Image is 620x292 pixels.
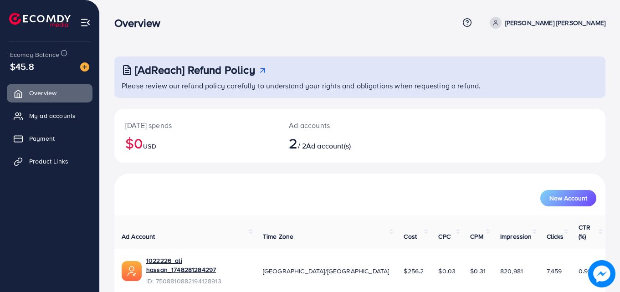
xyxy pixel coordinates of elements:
[500,266,523,276] span: 820,981
[438,232,450,241] span: CPC
[29,134,55,143] span: Payment
[125,134,267,152] h2: $0
[579,223,590,241] span: CTR (%)
[29,157,68,166] span: Product Links
[289,133,297,154] span: 2
[7,84,92,102] a: Overview
[289,120,390,131] p: Ad accounts
[125,120,267,131] p: [DATE] spends
[263,232,293,241] span: Time Zone
[486,17,605,29] a: [PERSON_NAME] [PERSON_NAME]
[588,260,615,287] img: image
[505,17,605,28] p: [PERSON_NAME] [PERSON_NAME]
[122,80,600,91] p: Please review our refund policy carefully to understand your rights and obligations when requesti...
[10,50,59,59] span: Ecomdy Balance
[7,152,92,170] a: Product Links
[80,62,89,72] img: image
[7,129,92,148] a: Payment
[547,232,564,241] span: Clicks
[29,111,76,120] span: My ad accounts
[135,63,255,77] h3: [AdReach] Refund Policy
[500,232,532,241] span: Impression
[10,60,34,73] span: $45.8
[9,13,71,27] img: logo
[540,190,596,206] button: New Account
[143,142,156,151] span: USD
[7,107,92,125] a: My ad accounts
[547,266,562,276] span: 7,459
[470,266,486,276] span: $0.31
[122,261,142,281] img: ic-ads-acc.e4c84228.svg
[306,141,351,151] span: Ad account(s)
[404,266,424,276] span: $256.2
[404,232,417,241] span: Cost
[289,134,390,152] h2: / 2
[263,266,389,276] span: [GEOGRAPHIC_DATA]/[GEOGRAPHIC_DATA]
[579,266,590,276] span: 0.91
[146,256,248,275] a: 1022226_ali hassan_1748281284297
[470,232,483,241] span: CPM
[114,16,168,30] h3: Overview
[80,17,91,28] img: menu
[549,195,587,201] span: New Account
[29,88,56,97] span: Overview
[146,277,248,286] span: ID: 7508810882194128913
[438,266,456,276] span: $0.03
[122,232,155,241] span: Ad Account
